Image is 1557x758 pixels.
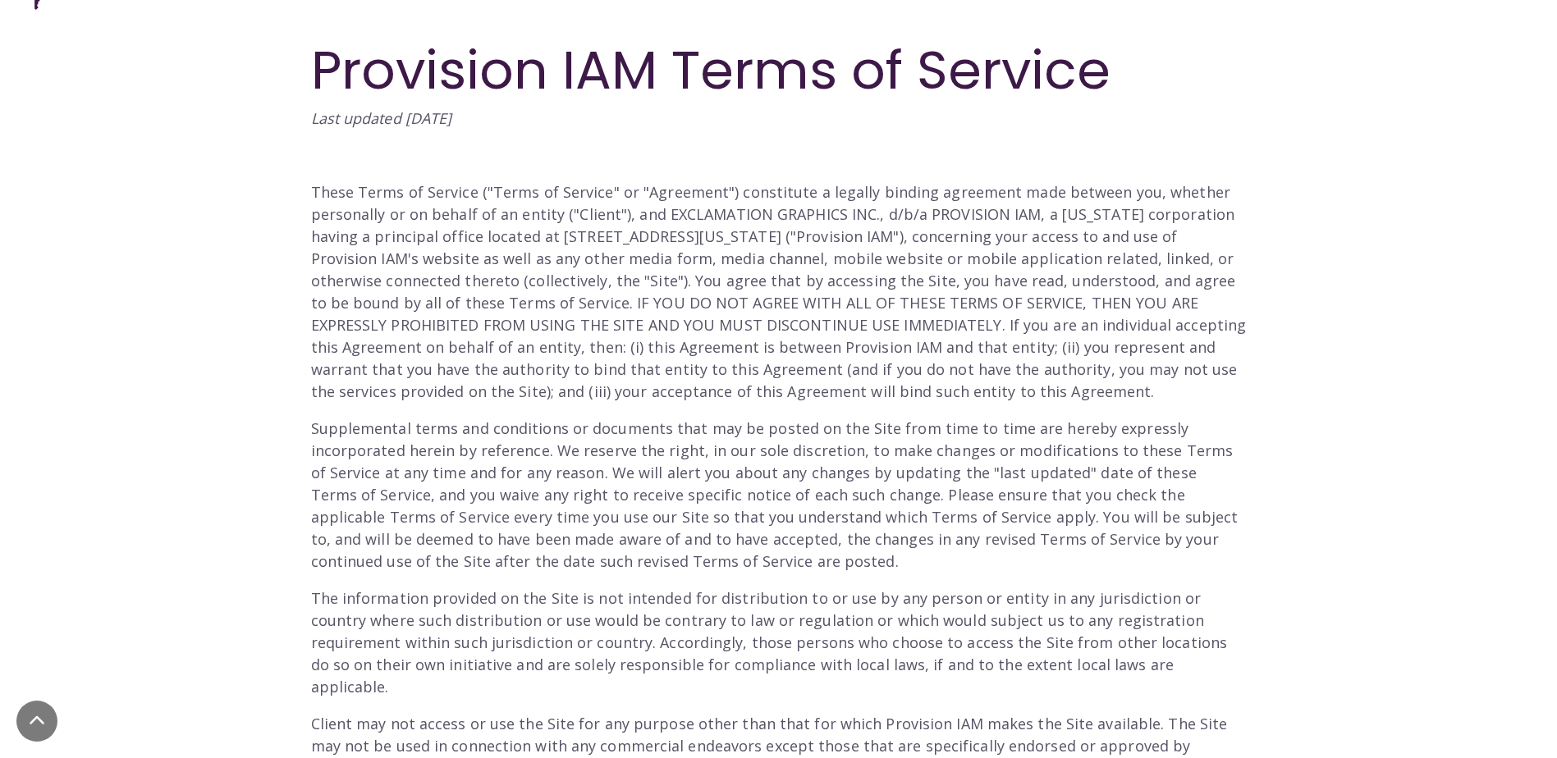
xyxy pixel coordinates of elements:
p: Supplemental terms and conditions or documents that may be posted on the Site from time to time a... [311,418,1247,573]
span: Agreement [649,182,729,202]
span: Terms of Service [493,182,614,202]
p: These Terms of Service (" " or " ") constitute a legally binding agreement made between you, whet... [311,181,1247,403]
h1: Provision IAM Terms of Service [311,41,1247,100]
p: The information provided on the Site is not intended for distribution to or use by any person or ... [311,587,1247,698]
span: Client [579,204,621,224]
em: Last updated [DATE] [311,108,452,128]
span: Provision IAM [796,226,893,246]
span: Site [650,271,677,290]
